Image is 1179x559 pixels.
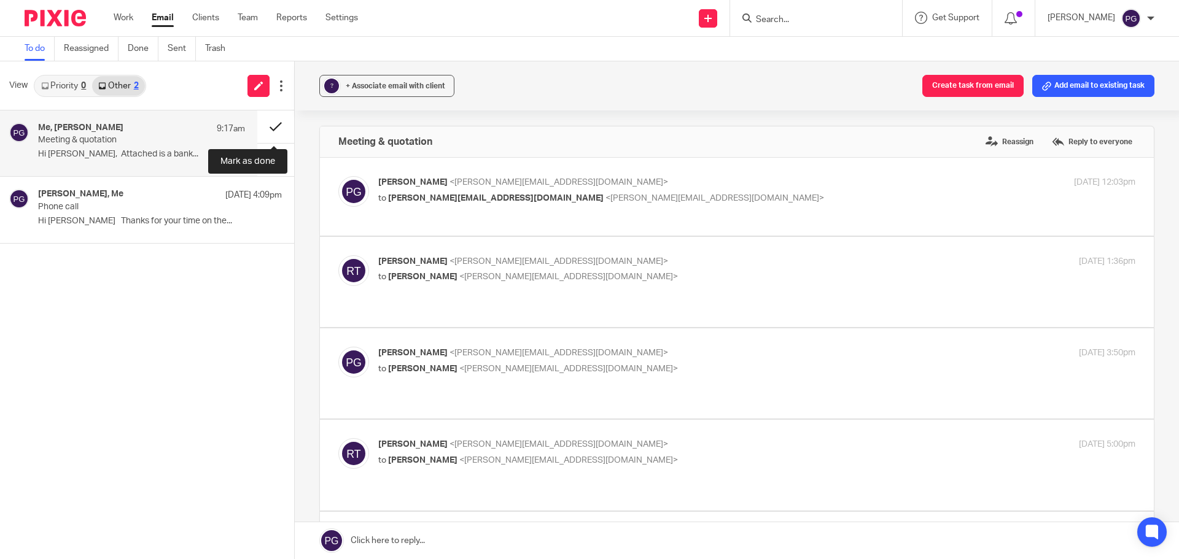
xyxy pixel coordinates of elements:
[1079,255,1135,268] p: [DATE] 1:36pm
[134,82,139,90] div: 2
[70,454,126,466] img: image0.jpeg
[11,268,83,277] a: [DOMAIN_NAME]
[9,247,235,256] a: [PERSON_NAME][EMAIL_ADDRESS][DOMAIN_NAME]
[1049,133,1135,151] label: Reply to everyone
[325,12,358,24] a: Settings
[9,123,29,142] img: svg%3E
[205,37,235,61] a: Trash
[338,255,369,286] img: svg%3E
[378,364,386,373] span: to
[338,347,369,377] img: svg%3E
[74,163,95,172] span: FCCA
[225,189,282,201] p: [DATE] 4:09pm
[1048,12,1115,24] p: [PERSON_NAME]
[982,133,1037,151] label: Reassign
[168,37,196,61] a: Sent
[449,178,668,187] span: <[PERSON_NAME][EMAIL_ADDRESS][DOMAIN_NAME]>
[25,500,733,525] blockquote: On [DATE] 17:12, [PERSON_NAME] <[PERSON_NAME][EMAIL_ADDRESS][DOMAIN_NAME]> wrote:
[388,456,457,465] span: [PERSON_NAME]
[449,257,668,266] span: <[PERSON_NAME][EMAIL_ADDRESS][DOMAIN_NAME]>
[276,12,307,24] a: Reports
[378,178,448,187] span: [PERSON_NAME]
[324,79,339,93] div: ?
[1121,9,1141,28] img: svg%3E
[1079,438,1135,451] p: [DATE] 5:00pm
[38,202,233,212] p: Phone call
[187,76,194,85] sup: th
[1074,176,1135,189] p: [DATE] 12:03pm
[64,37,119,61] a: Reassigned
[388,364,457,373] span: [PERSON_NAME]
[192,12,219,24] a: Clients
[81,82,86,90] div: 0
[169,76,176,85] sup: th
[922,75,1024,97] button: Create task from email
[449,440,668,449] span: <[PERSON_NAME][EMAIL_ADDRESS][DOMAIN_NAME]>
[459,456,678,465] span: <[PERSON_NAME][EMAIL_ADDRESS][DOMAIN_NAME]>
[25,10,86,26] img: Pixie
[217,123,245,135] p: 9:17am
[92,76,144,96] a: Other2
[932,13,979,22] span: Get Support
[378,194,386,202] span: to
[224,76,231,85] sup: th
[338,136,432,148] h4: Meeting & quotation
[449,349,668,357] span: <[PERSON_NAME][EMAIL_ADDRESS][DOMAIN_NAME]>
[378,349,448,357] span: [PERSON_NAME]
[378,272,386,281] span: to
[338,438,369,469] img: svg%3E
[755,15,865,26] input: Search
[114,12,133,24] a: Work
[38,149,245,160] p: Hi [PERSON_NAME], Attached is a bank...
[35,76,92,96] a: Priority0
[459,364,678,373] span: <[PERSON_NAME][EMAIL_ADDRESS][DOMAIN_NAME]>
[38,135,204,145] p: Meeting & quotation
[388,194,604,202] span: [PERSON_NAME][EMAIL_ADDRESS][DOMAIN_NAME]
[38,189,123,199] h4: [PERSON_NAME], Me
[9,79,28,92] span: View
[38,216,282,226] p: Hi [PERSON_NAME] Thanks for your time on the...
[378,456,386,465] span: to
[1079,347,1135,360] p: [DATE] 3:50pm
[38,123,123,133] h4: Me, [PERSON_NAME]
[346,82,445,90] span: + Associate email with client
[9,189,29,209] img: svg%3E
[605,194,824,202] span: <[PERSON_NAME][EMAIL_ADDRESS][DOMAIN_NAME]>
[378,440,448,449] span: [PERSON_NAME]
[25,37,55,61] a: To do
[238,12,258,24] a: Team
[128,37,158,61] a: Done
[378,257,448,266] span: [PERSON_NAME]
[338,176,369,207] img: svg%3E
[388,272,457,281] span: [PERSON_NAME]
[459,272,678,281] span: <[PERSON_NAME][EMAIL_ADDRESS][DOMAIN_NAME]>
[319,75,454,97] button: ? + Associate email with client
[152,12,174,24] a: Email
[1032,75,1154,97] button: Add email to existing task
[25,546,133,557] span: Hello [PERSON_NAME],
